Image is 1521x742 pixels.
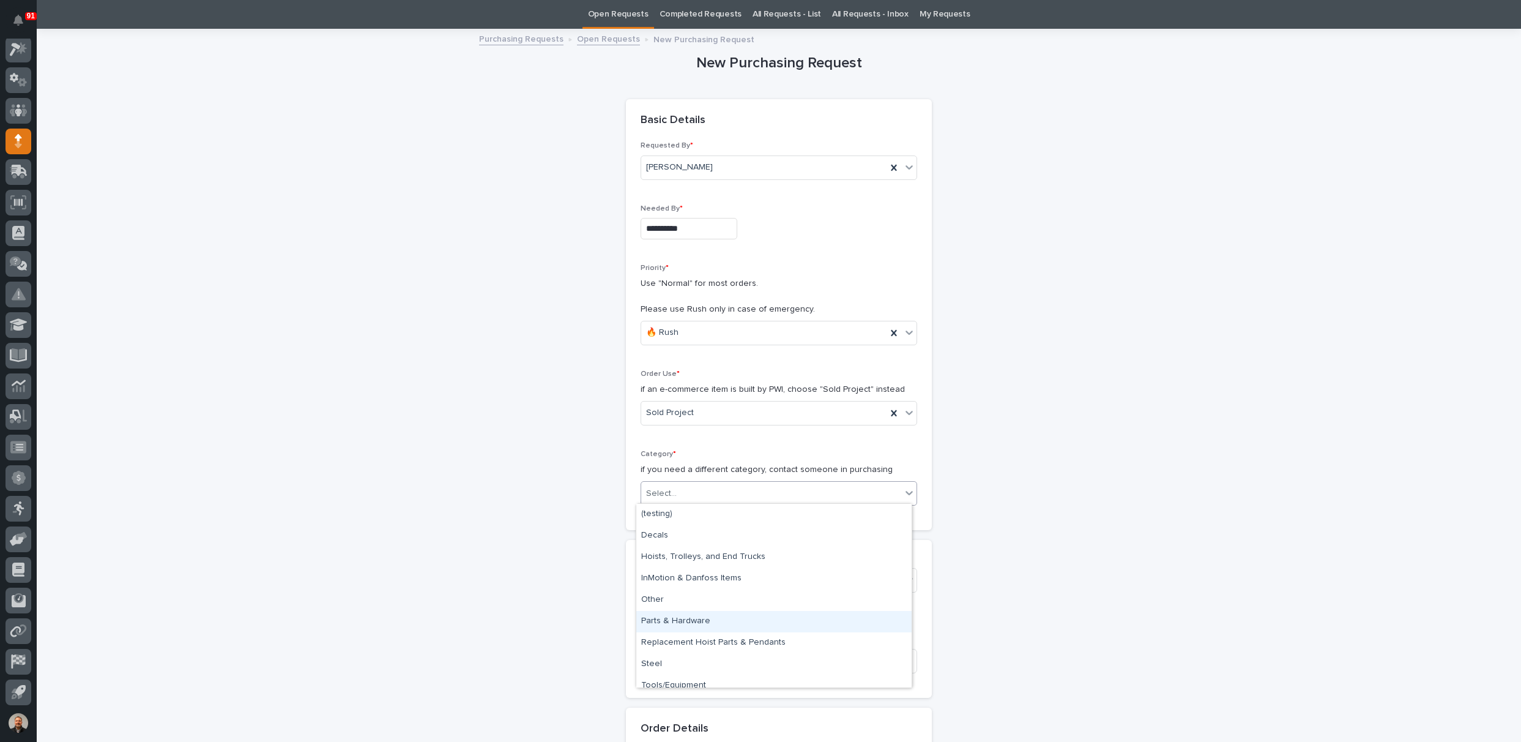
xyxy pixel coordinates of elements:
div: Other [636,590,912,611]
span: Sold Project [646,407,694,419]
h2: Order Details [641,722,708,736]
span: Priority [641,264,669,272]
span: Needed By [641,205,683,212]
a: Open Requests [577,31,640,45]
p: if an e-commerce item is built by PWI, choose "Sold Project" instead [641,383,917,396]
div: Tools/Equipment [636,675,912,697]
p: if you need a different category, contact someone in purchasing [641,463,917,476]
p: Use "Normal" for most orders. Please use Rush only in case of emergency. [641,277,917,315]
div: InMotion & Danfoss Items [636,568,912,590]
div: Parts & Hardware [636,611,912,632]
button: Notifications [6,7,31,33]
p: New Purchasing Request [653,32,754,45]
div: Steel [636,654,912,675]
div: Replacement Hoist Parts & Pendants [636,632,912,654]
p: 91 [27,12,35,20]
h2: Basic Details [641,114,705,127]
div: Notifications91 [15,15,31,34]
span: Requested By [641,142,693,149]
div: (testing) [636,504,912,525]
span: [PERSON_NAME] [646,161,713,174]
h1: New Purchasing Request [626,54,932,72]
div: Hoists, Trolleys, and End Trucks [636,547,912,568]
a: Purchasing Requests [479,31,563,45]
div: Decals [636,525,912,547]
button: users-avatar [6,710,31,736]
span: Category [641,451,676,458]
span: 🔥 Rush [646,326,679,339]
span: Order Use [641,370,680,378]
div: Select... [646,487,677,500]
